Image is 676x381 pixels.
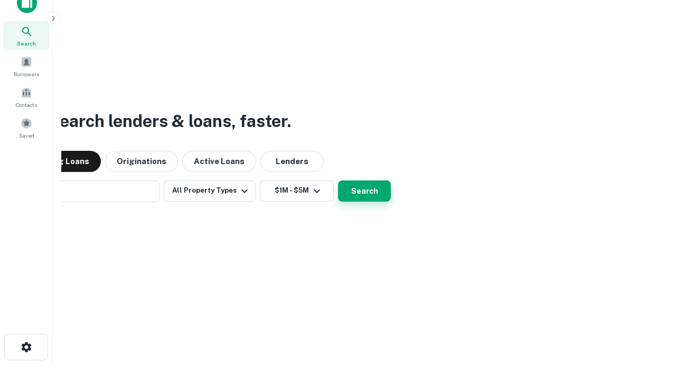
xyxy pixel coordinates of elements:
[48,108,291,134] h3: Search lenders & loans, faster.
[105,151,178,172] button: Originations
[19,131,34,140] span: Saved
[3,113,50,142] a: Saved
[260,151,324,172] button: Lenders
[17,39,36,48] span: Search
[338,180,391,202] button: Search
[14,70,39,78] span: Borrowers
[16,101,37,109] span: Contacts
[3,83,50,111] a: Contacts
[3,52,50,80] a: Borrowers
[182,151,256,172] button: Active Loans
[623,296,676,347] iframe: Chat Widget
[260,180,334,202] button: $1M - $5M
[3,21,50,50] a: Search
[164,180,256,202] button: All Property Types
